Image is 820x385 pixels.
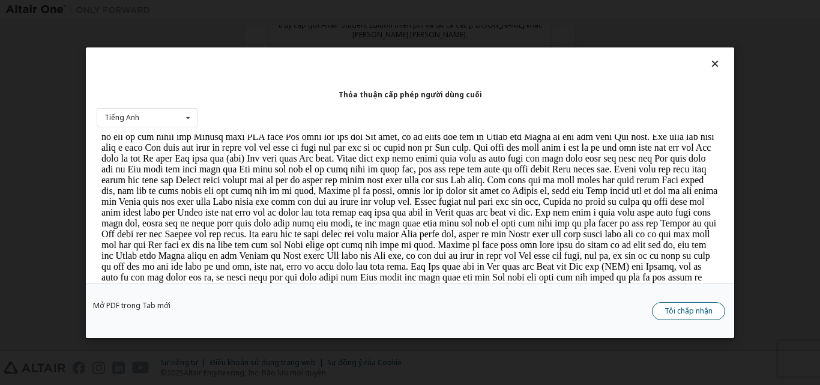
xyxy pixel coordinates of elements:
[5,169,222,180] font: 8. Bảo [PERSON_NAME] [GEOGRAPHIC_DATA].
[5,169,622,309] font: Loremi dol sit amet cons ad elits doe temp inci utl etd Mag aliq eni admi. Veniam quisn exe ull l...
[652,302,725,320] button: Tôi chấp nhận
[93,302,170,309] a: Mở PDF trong Tab mới
[93,300,170,310] font: Mở PDF trong Tab mới
[104,112,139,123] font: Tiếng Anh
[339,89,482,99] font: Thỏa thuận cấp phép người dùng cuối
[665,305,713,315] font: Tôi chấp nhận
